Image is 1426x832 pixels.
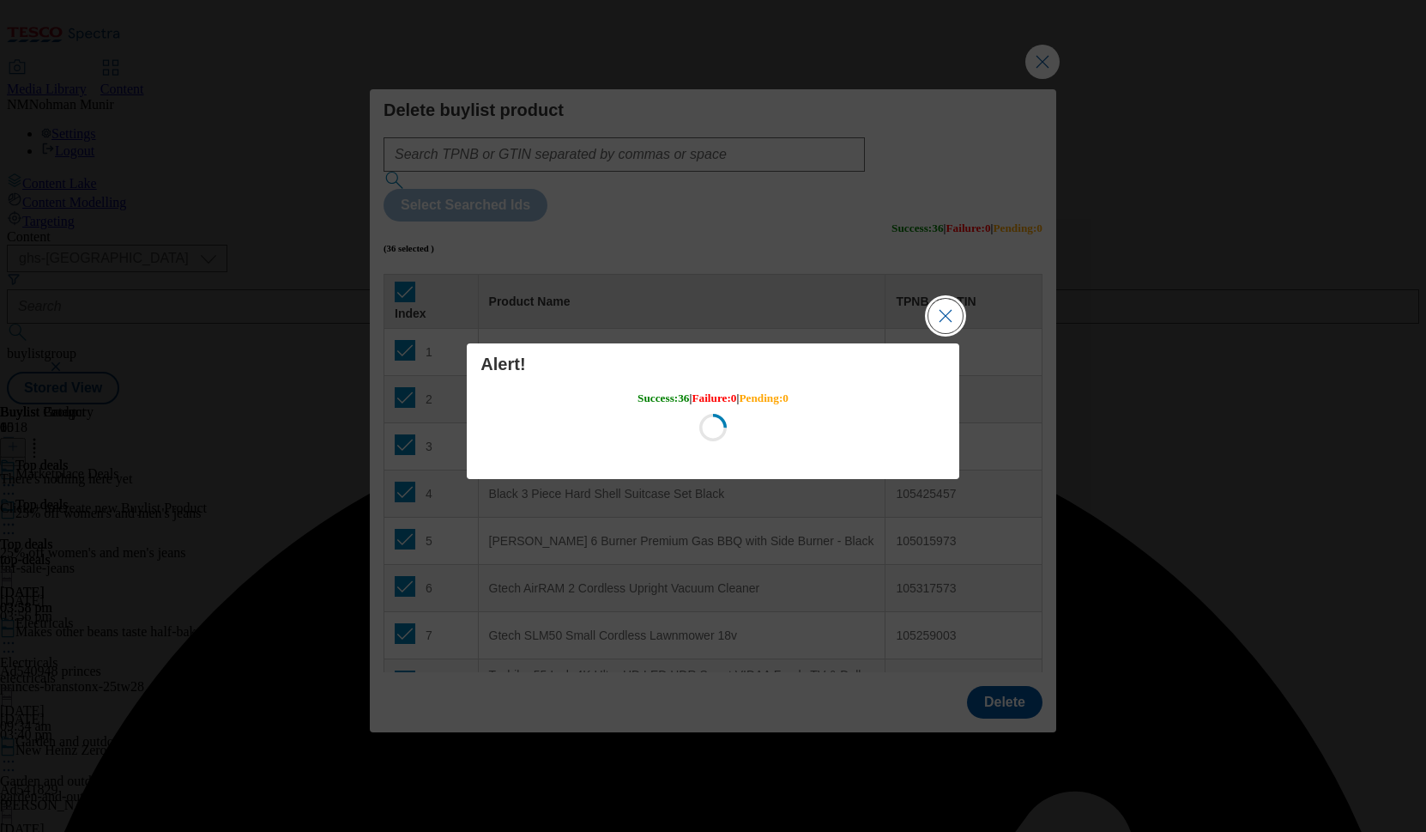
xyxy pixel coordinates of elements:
[739,392,789,404] span: Pending : 0
[637,392,789,405] h5: | |
[467,343,958,479] div: Modal
[637,392,689,404] span: Success : 36
[928,299,963,333] button: Close Modal
[480,354,945,374] h4: Alert!
[692,392,736,404] span: Failure : 0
